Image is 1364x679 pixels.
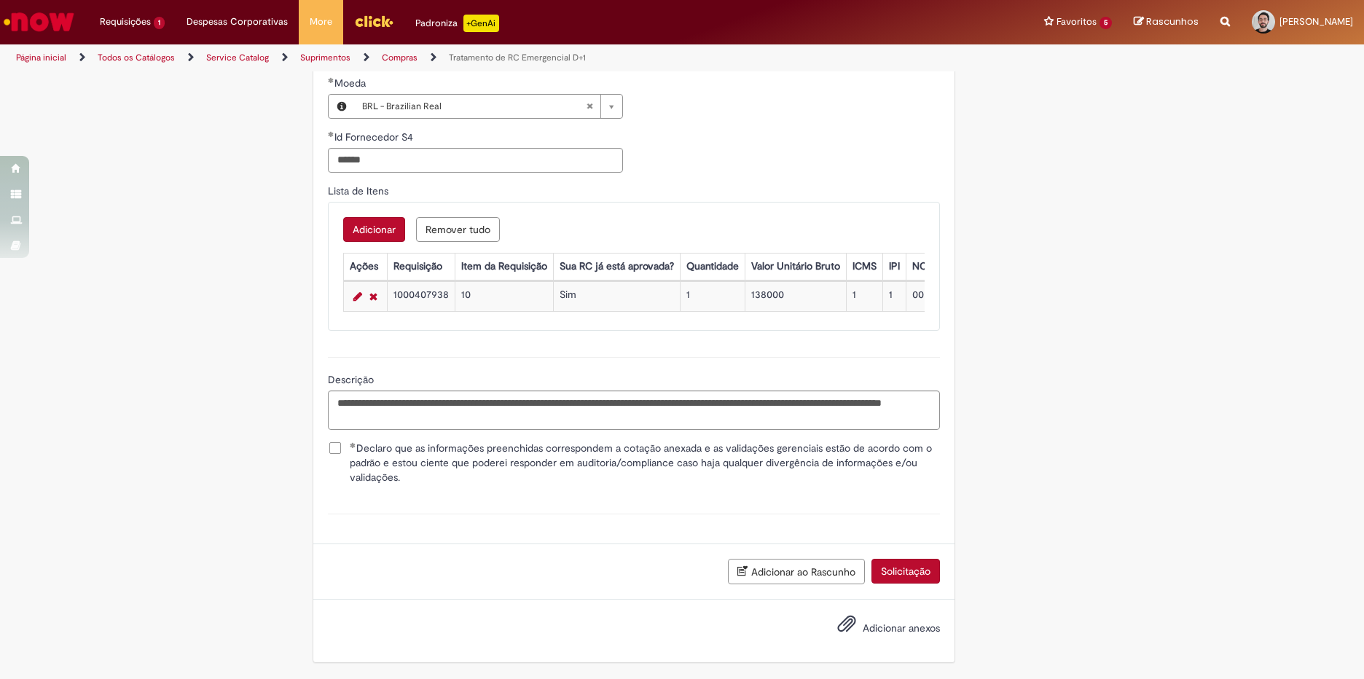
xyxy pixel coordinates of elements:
td: 1 [680,281,745,311]
td: 138000 [745,281,846,311]
abbr: Limpar campo Moeda [579,95,600,118]
span: Descrição [328,373,377,386]
a: Service Catalog [206,52,269,63]
td: 10 [455,281,553,311]
a: Editar Linha 1 [350,288,366,305]
a: Suprimentos [300,52,350,63]
ul: Trilhas de página [11,44,898,71]
a: Remover linha 1 [366,288,381,305]
textarea: Descrição [328,390,940,430]
th: Ações [343,253,387,280]
span: 1 [154,17,165,29]
a: Rascunhos [1134,15,1199,29]
span: BRL - Brazilian Real [362,95,586,118]
input: Id Fornecedor S4 [328,148,623,173]
td: 00 [906,281,941,311]
img: ServiceNow [1,7,77,36]
p: +GenAi [463,15,499,32]
span: [PERSON_NAME] [1279,15,1353,28]
th: Valor Unitário Bruto [745,253,846,280]
span: Obrigatório Preenchido [350,442,356,448]
span: Rascunhos [1146,15,1199,28]
span: Adicionar anexos [863,621,940,635]
button: Adicionar ao Rascunho [728,559,865,584]
div: Padroniza [415,15,499,32]
button: Solicitação [871,559,940,584]
a: Todos os Catálogos [98,52,175,63]
td: Sim [553,281,680,311]
a: Página inicial [16,52,66,63]
th: NCM [906,253,941,280]
a: Tratamento de RC Emergencial D+1 [449,52,586,63]
th: Requisição [387,253,455,280]
a: BRL - Brazilian RealLimpar campo Moeda [355,95,622,118]
span: Requisições [100,15,151,29]
td: 1 [882,281,906,311]
img: click_logo_yellow_360x200.png [354,10,393,32]
span: Lista de Itens [328,184,391,197]
span: Despesas Corporativas [187,15,288,29]
td: 1000407938 [387,281,455,311]
td: 1 [846,281,882,311]
th: Sua RC já está aprovada? [553,253,680,280]
span: More [310,15,332,29]
button: Remove all rows for Lista de Itens [416,217,500,242]
th: ICMS [846,253,882,280]
span: Necessários - Moeda [334,76,369,90]
button: Adicionar anexos [834,611,860,644]
th: IPI [882,253,906,280]
span: Favoritos [1057,15,1097,29]
span: Declaro que as informações preenchidas correspondem a cotação anexada e as validações gerenciais ... [350,441,940,484]
span: Obrigatório Preenchido [328,77,334,83]
span: Id Fornecedor S4 [334,130,416,144]
button: Moeda, Visualizar este registro BRL - Brazilian Real [329,95,355,118]
span: 5 [1100,17,1112,29]
a: Compras [382,52,418,63]
button: Add a row for Lista de Itens [343,217,405,242]
th: Item da Requisição [455,253,553,280]
span: Obrigatório Preenchido [328,131,334,137]
th: Quantidade [680,253,745,280]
